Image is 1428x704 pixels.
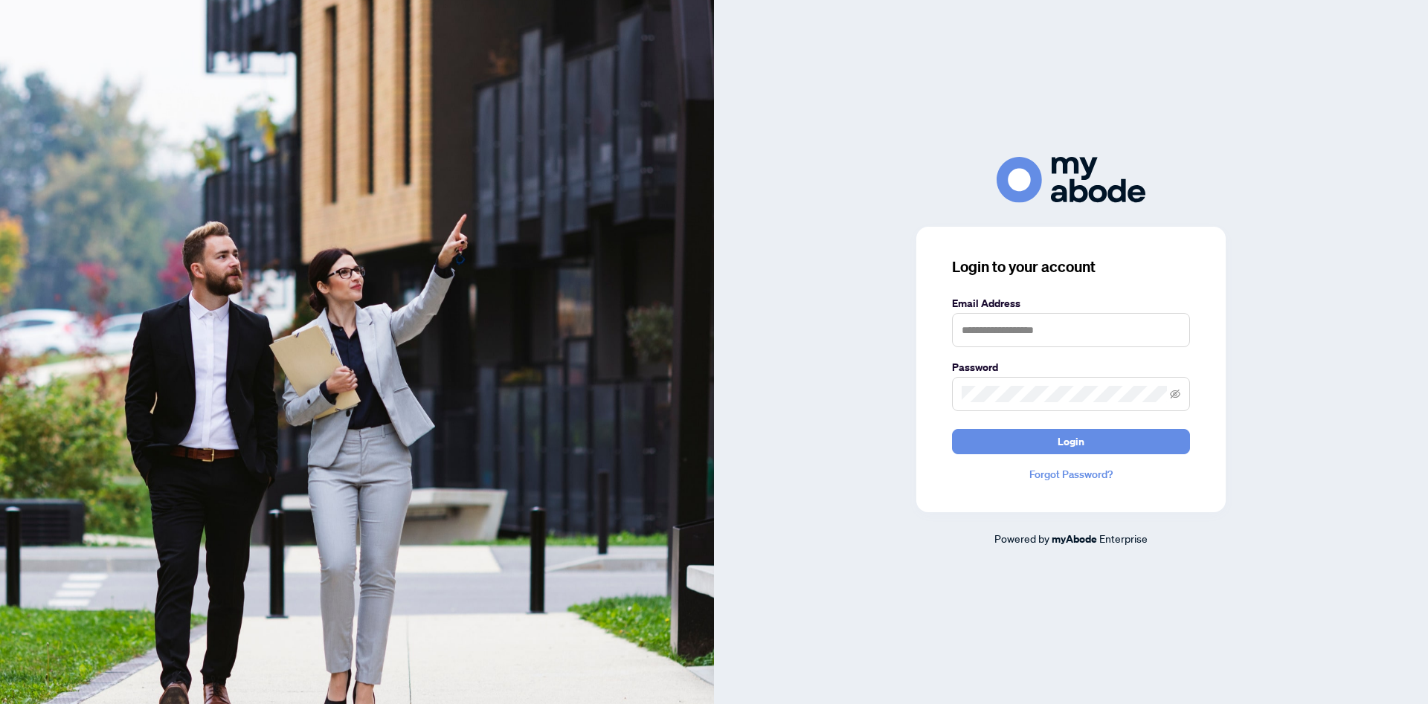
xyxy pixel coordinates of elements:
span: Powered by [994,532,1049,545]
a: myAbode [1052,531,1097,547]
span: Login [1058,430,1084,453]
label: Password [952,359,1190,375]
span: eye-invisible [1170,389,1180,399]
button: Login [952,429,1190,454]
a: Forgot Password? [952,466,1190,482]
img: ma-logo [997,157,1145,202]
h3: Login to your account [952,256,1190,277]
span: Enterprise [1099,532,1148,545]
label: Email Address [952,295,1190,311]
